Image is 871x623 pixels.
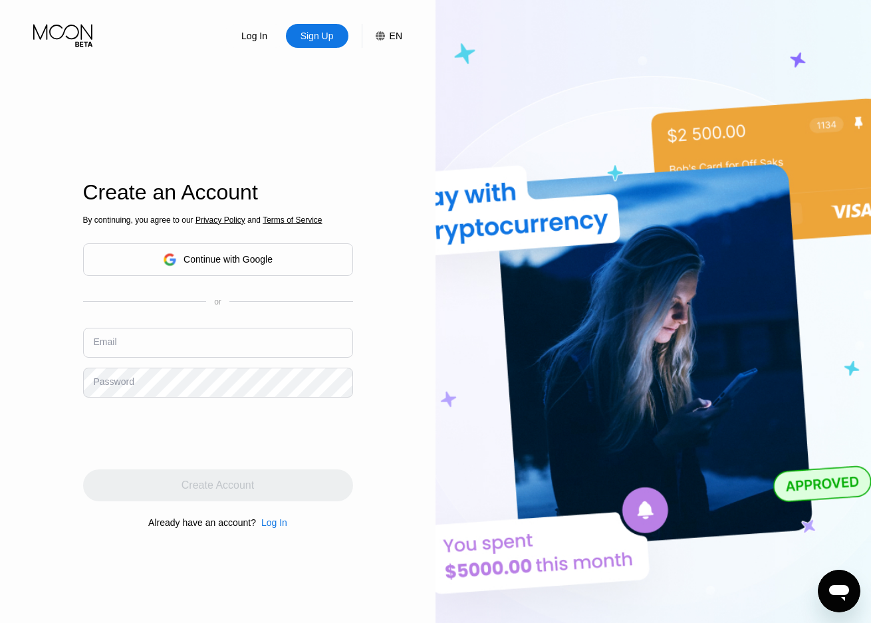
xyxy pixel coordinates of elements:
div: Log In [240,29,269,43]
iframe: reCAPTCHA [83,408,285,459]
div: Create an Account [83,180,353,205]
div: Continue with Google [83,243,353,276]
div: By continuing, you agree to our [83,215,353,225]
span: Privacy Policy [195,215,245,225]
div: Log In [256,517,287,528]
div: Sign Up [286,24,348,48]
span: Terms of Service [263,215,322,225]
div: EN [390,31,402,41]
div: Log In [223,24,286,48]
div: Email [94,336,117,347]
div: Sign Up [299,29,335,43]
div: Password [94,376,134,387]
div: Log In [261,517,287,528]
div: Already have an account? [148,517,256,528]
div: EN [362,24,402,48]
iframe: Button to launch messaging window [818,570,860,612]
span: and [245,215,263,225]
div: or [214,297,221,307]
div: Continue with Google [184,254,273,265]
